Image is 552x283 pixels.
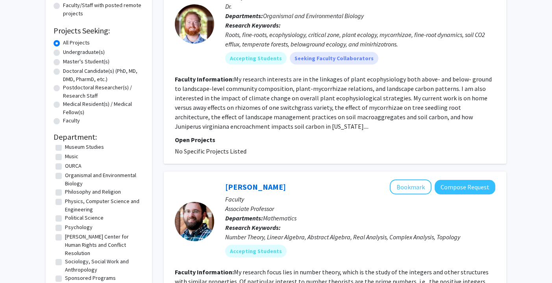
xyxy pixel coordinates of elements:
label: Medical Resident(s) / Medical Fellow(s) [63,100,144,117]
label: Faculty/Staff with posted remote projects [63,1,144,18]
label: Philosophy and Religion [65,188,121,196]
mat-chip: Accepting Students [225,245,287,257]
label: Museum Studies [65,143,104,151]
label: Sponsored Programs [65,274,116,282]
button: Compose Request to Charles Samuels [435,180,495,194]
mat-chip: Accepting Students [225,52,287,65]
label: Sociology, Social Work and Anthropology [65,257,142,274]
label: Postdoctoral Researcher(s) / Research Staff [63,83,144,100]
label: Political Science [65,214,104,222]
span: Mathematics [263,214,296,222]
label: Physics, Computer Science and Engineering [65,197,142,214]
h2: Projects Seeking: [54,26,144,35]
label: Doctoral Candidate(s) (PhD, MD, DMD, PharmD, etc.) [63,67,144,83]
h2: Department: [54,132,144,142]
label: OURCA [65,162,82,170]
b: Faculty Information: [175,268,234,276]
label: Organismal and Environmental Biology [65,171,142,188]
span: Organismal and Environmental Biology [263,12,364,20]
button: Add Charles Samuels to Bookmarks [390,179,432,194]
iframe: Chat [6,248,33,277]
b: Research Keywords: [225,224,281,231]
label: Faculty [63,117,80,125]
a: [PERSON_NAME] [225,182,286,192]
fg-read-more: My research interests are in the linkages of plant ecophysiology both above- and below- ground to... [175,75,492,130]
span: No Specific Projects Listed [175,147,246,155]
b: Research Keywords: [225,21,281,29]
label: Music [65,152,78,161]
div: Number Theory, Linear Algebra, Abstract Algebra, Real Analysis, Complex Analysis, Topology [225,232,495,242]
b: Departments: [225,214,263,222]
label: Psychology [65,223,93,231]
p: Associate Professor [225,204,495,213]
p: Dr. [225,2,495,11]
label: All Projects [63,39,90,47]
label: Master's Student(s) [63,57,109,66]
label: Undergraduate(s) [63,48,105,56]
label: [PERSON_NAME] Center for Human Rights and Conflict Resolution [65,233,142,257]
b: Departments: [225,12,263,20]
p: Open Projects [175,135,495,144]
mat-chip: Seeking Faculty Collaborators [290,52,378,65]
p: Faculty [225,194,495,204]
b: Faculty Information: [175,75,234,83]
div: Roots, fine-roots, ecophysiology, critical zone, plant ecology, mycorrhizae, fine-root dynamics, ... [225,30,495,49]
